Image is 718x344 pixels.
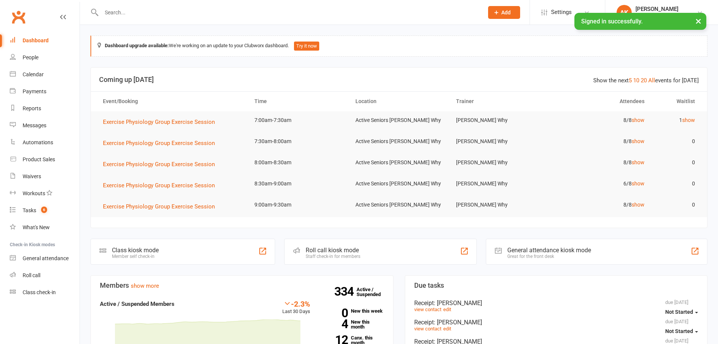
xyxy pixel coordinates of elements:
[414,282,698,289] h3: Due tasks
[10,185,80,202] a: Workouts
[692,13,705,29] button: ×
[10,117,80,134] a: Messages
[23,156,55,162] div: Product Sales
[100,282,384,289] h3: Members
[23,122,46,128] div: Messages
[550,196,651,214] td: 8/8
[248,154,349,171] td: 8:00am-8:30am
[550,92,651,111] th: Attendees
[443,307,451,312] a: edit
[414,319,698,326] div: Receipt
[550,175,651,193] td: 6/8
[10,66,80,83] a: Calendar
[449,196,550,214] td: [PERSON_NAME] Why
[10,100,80,117] a: Reports
[248,175,349,193] td: 8:30am-9:00am
[632,180,645,187] a: show
[651,154,702,171] td: 0
[321,307,348,319] strong: 0
[507,247,591,254] div: General attendance kiosk mode
[682,117,695,123] a: show
[10,83,80,100] a: Payments
[449,133,550,150] td: [PERSON_NAME] Why
[9,8,28,26] a: Clubworx
[581,18,643,25] span: Signed in successfully.
[321,318,348,330] strong: 4
[112,254,159,259] div: Member self check-in
[641,77,647,84] a: 20
[10,267,80,284] a: Roll call
[648,77,655,84] a: All
[10,49,80,66] a: People
[23,224,50,230] div: What's New
[665,305,698,319] button: Not Started
[103,203,215,210] span: Exercise Physiology Group Exercise Session
[23,54,38,60] div: People
[131,282,159,289] a: show more
[488,6,520,19] button: Add
[10,168,80,185] a: Waivers
[103,181,220,190] button: Exercise Physiology Group Exercise Session
[632,159,645,165] a: show
[23,139,53,145] div: Automations
[434,319,482,326] span: : [PERSON_NAME]
[633,77,639,84] a: 10
[99,7,478,18] input: Search...
[632,202,645,208] a: show
[635,6,690,12] div: [PERSON_NAME]
[449,154,550,171] td: [PERSON_NAME] Why
[23,289,56,295] div: Class check-in
[617,5,632,20] div: AK
[449,92,550,111] th: Trainer
[23,88,46,94] div: Payments
[357,281,390,302] a: 334Active / Suspended
[23,173,41,179] div: Waivers
[306,247,360,254] div: Roll call kiosk mode
[103,140,215,147] span: Exercise Physiology Group Exercise Session
[248,196,349,214] td: 9:00am-9:30am
[321,309,384,313] a: 0New this week
[501,9,511,15] span: Add
[651,111,702,129] td: 1
[282,299,310,308] div: -2.3%
[349,154,450,171] td: Active Seniors [PERSON_NAME] Why
[105,43,169,48] strong: Dashboard upgrade available:
[23,71,44,77] div: Calendar
[23,207,36,213] div: Tasks
[651,133,702,150] td: 0
[635,12,690,19] div: Staying Active Dee Why
[282,299,310,316] div: Last 30 Days
[23,37,49,43] div: Dashboard
[103,161,215,168] span: Exercise Physiology Group Exercise Session
[100,301,175,307] strong: Active / Suspended Members
[10,151,80,168] a: Product Sales
[550,154,651,171] td: 8/8
[414,326,441,332] a: view contact
[550,133,651,150] td: 8/8
[414,307,441,312] a: view contact
[632,138,645,144] a: show
[665,328,693,334] span: Not Started
[651,175,702,193] td: 0
[349,133,450,150] td: Active Seniors [PERSON_NAME] Why
[449,175,550,193] td: [PERSON_NAME] Why
[306,254,360,259] div: Staff check-in for members
[103,119,215,125] span: Exercise Physiology Group Exercise Session
[103,202,220,211] button: Exercise Physiology Group Exercise Session
[23,255,69,261] div: General attendance
[651,196,702,214] td: 0
[449,111,550,129] td: [PERSON_NAME] Why
[103,139,220,148] button: Exercise Physiology Group Exercise Session
[443,326,451,332] a: edit
[550,111,651,129] td: 8/8
[294,42,319,51] button: Try it now
[10,134,80,151] a: Automations
[23,105,41,111] div: Reports
[23,190,45,196] div: Workouts
[349,175,450,193] td: Active Seniors [PERSON_NAME] Why
[112,247,159,254] div: Class kiosk mode
[10,250,80,267] a: General attendance kiosk mode
[349,196,450,214] td: Active Seniors [PERSON_NAME] Why
[99,76,699,83] h3: Coming up [DATE]
[632,117,645,123] a: show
